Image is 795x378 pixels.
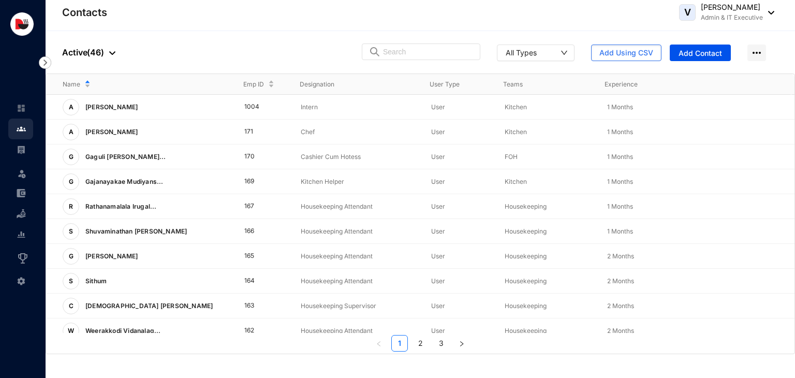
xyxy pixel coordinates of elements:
[431,277,445,285] span: User
[383,44,474,60] input: Search
[413,336,428,351] a: 2
[505,177,590,187] p: Kitchen
[228,120,285,144] td: 171
[8,98,33,119] li: Home
[228,95,285,120] td: 1004
[431,128,445,136] span: User
[301,201,415,212] p: Housekeeping Attendant
[505,251,590,261] p: Housekeeping
[747,45,766,61] img: more-horizontal.eedb2faff8778e1aceccc67cc90ae3cb.svg
[283,74,413,95] th: Designation
[79,273,111,289] p: Sithum
[607,227,633,235] span: 1 Months
[79,223,191,240] p: Shuvaminathan [PERSON_NAME]
[391,335,408,352] li: 1
[301,301,415,311] p: Housekeeping Supervisor
[69,154,73,160] span: G
[453,335,470,352] li: Next Page
[701,12,763,23] p: Admin & IT Executive
[17,252,29,265] img: award_outlined.f30b2bda3bf6ea1bf3dd.svg
[79,248,142,265] p: [PERSON_NAME]
[79,99,142,115] p: [PERSON_NAME]
[607,252,634,260] span: 2 Months
[17,230,26,239] img: report-unselected.e6a6b4230fc7da01f883.svg
[607,128,633,136] span: 1 Months
[431,302,445,310] span: User
[228,194,285,219] td: 167
[69,253,73,259] span: G
[228,244,285,269] td: 165
[431,327,445,335] span: User
[17,277,26,286] img: settings-unselected.1febfda315e6e19643a1.svg
[301,152,415,162] p: Cashier Cum Hotess
[301,251,415,261] p: Housekeeping Attendant
[8,203,33,224] li: Loan
[69,203,73,210] span: R
[431,103,445,111] span: User
[453,335,470,352] button: right
[69,179,73,185] span: G
[431,227,445,235] span: User
[85,153,166,161] span: Gaguli [PERSON_NAME]...
[301,177,415,187] p: Kitchen Helper
[431,178,445,185] span: User
[607,277,634,285] span: 2 Months
[17,145,26,154] img: payroll-unselected.b590312f920e76f0c668.svg
[599,48,653,58] span: Add Using CSV
[228,269,285,294] td: 164
[431,252,445,260] span: User
[505,127,590,137] p: Kitchen
[301,102,415,112] p: Intern
[8,183,33,203] li: Expenses
[459,341,465,347] span: right
[607,202,633,210] span: 1 Months
[607,327,634,335] span: 2 Months
[506,47,537,57] div: All Types
[228,294,285,318] td: 163
[10,12,34,36] img: logo
[301,276,415,286] p: Housekeeping Attendant
[607,178,633,185] span: 1 Months
[763,11,774,14] img: dropdown-black.8e83cc76930a90b1a4fdb6d089b7bf3a.svg
[371,335,387,352] button: left
[561,49,568,56] span: down
[69,278,73,284] span: S
[591,45,661,61] button: Add Using CSV
[69,129,73,135] span: A
[588,74,689,95] th: Experience
[8,224,33,245] li: Reports
[412,335,429,352] li: 2
[109,51,115,55] img: dropdown-black.8e83cc76930a90b1a4fdb6d089b7bf3a.svg
[17,104,26,113] img: home-unselected.a29eae3204392db15eaf.svg
[684,8,691,17] span: V
[227,74,283,95] th: Emp ID
[69,303,73,309] span: C
[17,168,27,179] img: leave-unselected.2934df6273408c3f84d9.svg
[433,335,449,352] li: 3
[62,46,115,59] p: Active ( 46 )
[69,228,73,235] span: S
[505,326,590,336] p: Housekeeping
[69,104,73,110] span: A
[505,201,590,212] p: Housekeeping
[369,47,381,57] img: search.8ce656024d3affaeffe32e5b30621cb7.svg
[670,45,731,61] button: Add Contact
[228,144,285,169] td: 170
[301,127,415,137] p: Chef
[433,336,449,351] a: 3
[228,219,285,244] td: 166
[371,335,387,352] li: Previous Page
[8,119,33,139] li: Contacts
[487,74,588,95] th: Teams
[505,102,590,112] p: Kitchen
[85,202,157,210] span: Rathanamalala Irugal...
[301,326,415,336] p: Housekeeping Attendant
[505,226,590,237] p: Housekeeping
[85,327,161,335] span: Weerakkodi Vidanalag...
[431,153,445,161] span: User
[85,178,164,185] span: Gajanayakae Mudiyans...
[79,298,217,314] p: [DEMOGRAPHIC_DATA] [PERSON_NAME]
[505,276,590,286] p: Housekeeping
[505,152,590,162] p: FOH
[228,169,285,194] td: 169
